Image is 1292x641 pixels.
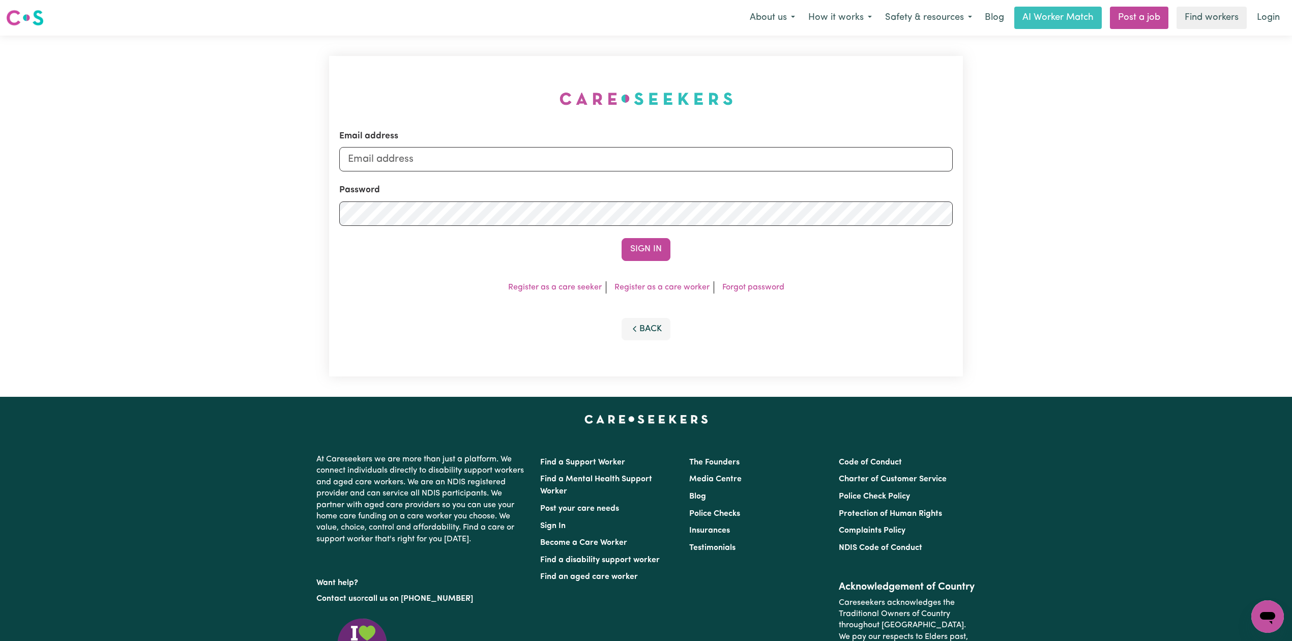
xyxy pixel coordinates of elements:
a: Forgot password [722,283,784,292]
p: At Careseekers we are more than just a platform. We connect individuals directly to disability su... [316,450,528,549]
a: NDIS Code of Conduct [839,544,922,552]
h2: Acknowledgement of Country [839,581,976,593]
a: Find a disability support worker [540,556,660,564]
button: How it works [802,7,878,28]
a: Post a job [1110,7,1168,29]
a: Insurances [689,527,730,535]
a: Find a Support Worker [540,458,625,467]
a: call us on [PHONE_NUMBER] [364,595,473,603]
a: Post your care needs [540,505,619,513]
a: Become a Care Worker [540,539,627,547]
a: The Founders [689,458,740,467]
iframe: Button to launch messaging window [1251,600,1284,633]
a: Blog [689,492,706,501]
a: Police Check Policy [839,492,910,501]
a: Login [1251,7,1286,29]
a: Charter of Customer Service [839,475,947,483]
button: Sign In [622,238,670,260]
img: Careseekers logo [6,9,44,27]
a: Media Centre [689,475,742,483]
a: Police Checks [689,510,740,518]
button: Safety & resources [878,7,979,28]
a: Testimonials [689,544,736,552]
a: Protection of Human Rights [839,510,942,518]
a: Complaints Policy [839,527,905,535]
a: Careseekers logo [6,6,44,30]
a: Find workers [1177,7,1247,29]
a: Blog [979,7,1010,29]
input: Email address [339,147,953,171]
a: Register as a care seeker [508,283,602,292]
p: or [316,589,528,608]
label: Email address [339,130,398,143]
a: Find a Mental Health Support Worker [540,475,652,496]
a: Code of Conduct [839,458,902,467]
a: Register as a care worker [614,283,710,292]
button: Back [622,318,670,340]
button: About us [743,7,802,28]
a: Find an aged care worker [540,573,638,581]
label: Password [339,184,380,197]
a: Sign In [540,522,566,530]
a: AI Worker Match [1014,7,1102,29]
a: Contact us [316,595,357,603]
p: Want help? [316,573,528,589]
a: Careseekers home page [584,415,708,423]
